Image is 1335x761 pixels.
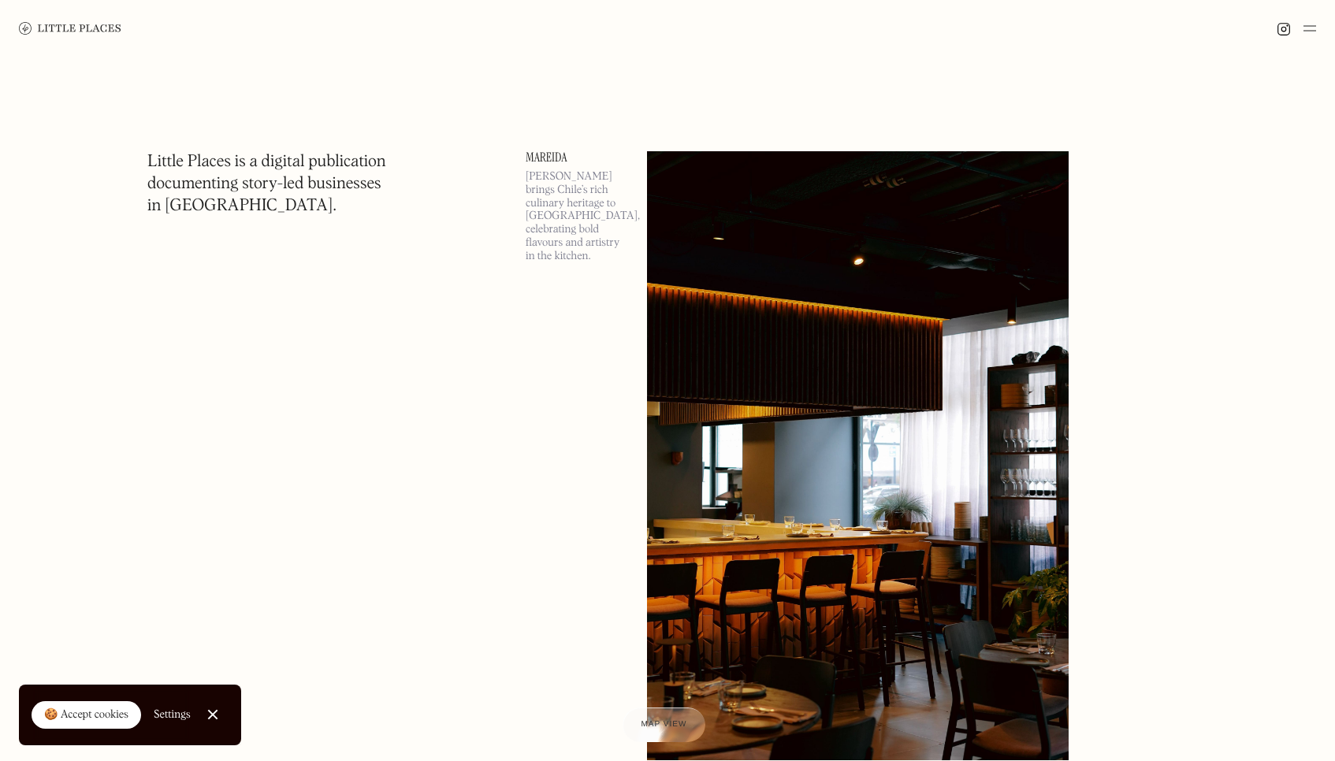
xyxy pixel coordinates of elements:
p: [PERSON_NAME] brings Chile’s rich culinary heritage to [GEOGRAPHIC_DATA], celebrating bold flavou... [526,170,628,263]
a: Settings [154,697,191,733]
span: Map view [641,720,687,729]
img: Mareida [647,151,1069,760]
a: Close Cookie Popup [197,699,229,730]
div: 🍪 Accept cookies [44,707,128,723]
a: Map view [623,707,706,742]
a: 🍪 Accept cookies [32,701,141,729]
a: Mareida [526,151,628,164]
div: Settings [154,709,191,720]
h1: Little Places is a digital publication documenting story-led businesses in [GEOGRAPHIC_DATA]. [147,151,386,217]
